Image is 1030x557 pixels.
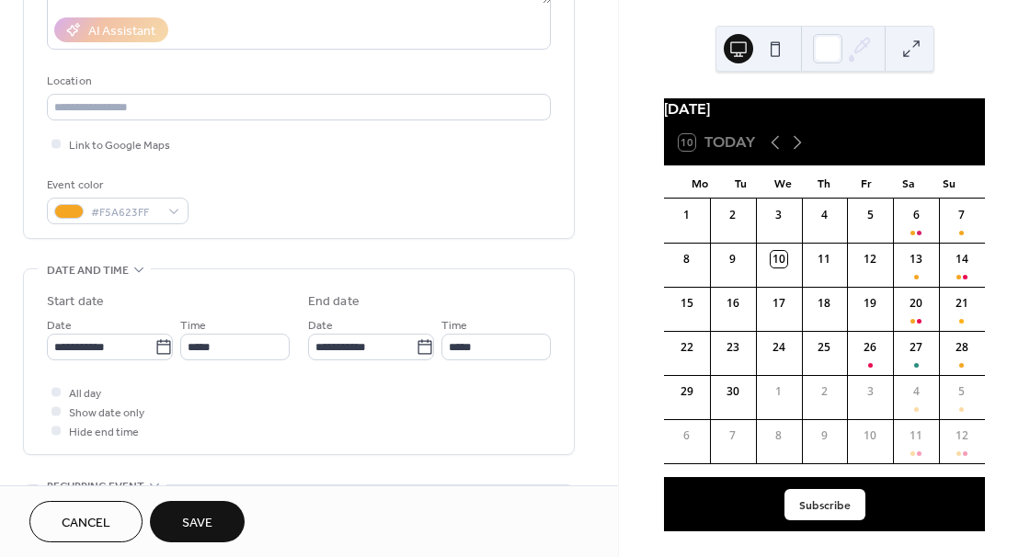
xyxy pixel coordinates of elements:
div: 5 [862,207,878,223]
div: 17 [771,295,787,312]
div: 13 [908,251,924,267]
button: Subscribe [784,489,865,520]
span: Date and time [47,261,129,280]
div: 19 [862,295,878,312]
div: 7 [954,207,970,223]
div: 26 [862,339,878,356]
div: 24 [771,339,787,356]
div: Sa [887,165,928,199]
span: Hide end time [69,423,139,442]
button: Cancel [29,501,143,542]
span: #F5A623FF [91,203,159,222]
div: [DATE] [664,98,985,120]
span: Time [180,316,206,335]
span: Link to Google Maps [69,136,170,155]
div: Mo [679,165,720,199]
div: 11 [908,427,924,444]
div: 20 [908,295,924,312]
div: 18 [816,295,832,312]
span: All day [69,384,101,404]
span: Time [441,316,467,335]
div: Event color [47,176,185,195]
div: 30 [725,383,741,400]
div: 2 [725,207,741,223]
div: Th [804,165,845,199]
div: Tu [720,165,761,199]
div: 8 [771,427,787,444]
div: 14 [954,251,970,267]
div: 15 [679,295,695,312]
div: 11 [816,251,832,267]
span: Save [182,514,212,533]
div: End date [308,292,360,312]
div: 3 [862,383,878,400]
div: 27 [908,339,924,356]
div: We [762,165,804,199]
div: 29 [679,383,695,400]
div: Start date [47,292,104,312]
span: Cancel [62,514,110,533]
div: 22 [679,339,695,356]
div: 12 [954,427,970,444]
div: 16 [725,295,741,312]
div: Fr [845,165,887,199]
div: 2 [816,383,832,400]
div: 12 [862,251,878,267]
div: 28 [954,339,970,356]
div: 7 [725,427,741,444]
button: Save [150,501,245,542]
div: 6 [679,427,695,444]
div: 1 [679,207,695,223]
div: Location [47,72,547,91]
div: 1 [771,383,787,400]
div: 4 [908,383,924,400]
div: 9 [725,251,741,267]
span: Date [47,316,72,335]
div: 3 [771,207,787,223]
div: Su [929,165,970,199]
div: 6 [908,207,924,223]
div: 4 [816,207,832,223]
div: 10 [771,251,787,267]
div: 25 [816,339,832,356]
div: 8 [679,251,695,267]
span: Show date only [69,404,144,423]
span: Recurring event [47,477,144,496]
div: 9 [816,427,832,444]
div: 10 [862,427,878,444]
span: Date [308,316,333,335]
div: 5 [954,383,970,400]
div: 21 [954,295,970,312]
div: 23 [725,339,741,356]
